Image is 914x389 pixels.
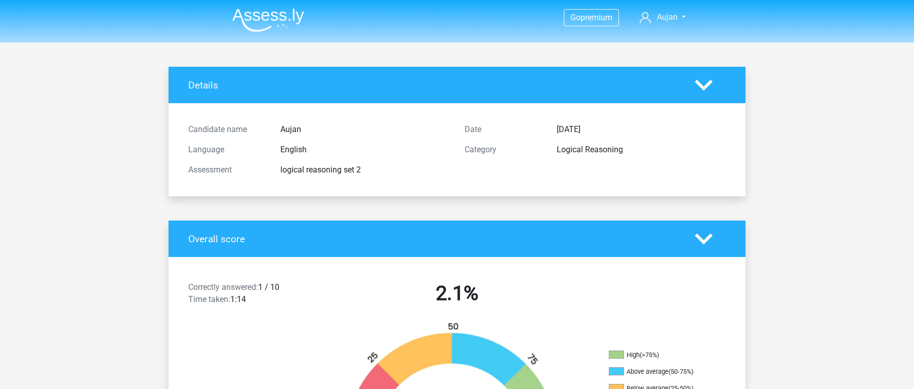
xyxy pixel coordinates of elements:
[549,123,733,136] div: [DATE]
[273,144,457,156] div: English
[181,281,319,310] div: 1 / 10 1:14
[580,13,612,22] span: premium
[549,144,733,156] div: Logical Reasoning
[457,123,549,136] div: Date
[657,12,678,22] span: Aujan
[181,123,273,136] div: Candidate name
[232,8,304,32] img: Assessly
[188,79,680,91] h4: Details
[181,144,273,156] div: Language
[273,164,457,176] div: logical reasoning set 2
[609,351,710,360] li: High
[188,282,258,292] span: Correctly answered:
[636,11,690,23] a: Aujan
[273,123,457,136] div: Aujan
[570,13,580,22] span: Go
[188,233,680,245] h4: Overall score
[326,281,588,306] h2: 2.1%
[457,144,549,156] div: Category
[564,11,618,24] a: Gopremium
[188,294,230,304] span: Time taken:
[609,367,710,376] li: Above average
[181,164,273,176] div: Assessment
[640,351,659,359] div: (>75%)
[669,368,693,375] div: (50-75%)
